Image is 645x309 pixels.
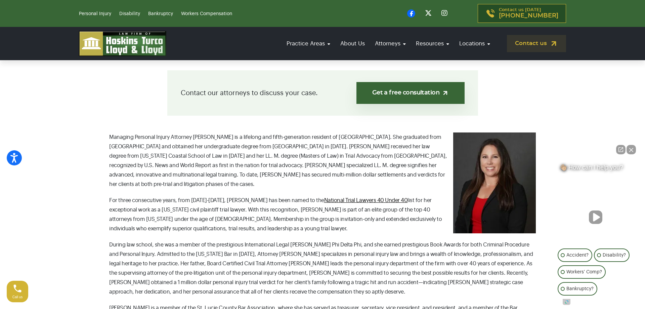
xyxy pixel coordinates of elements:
img: logo [79,31,166,56]
p: Accident? [566,251,589,259]
a: Workers Compensation [181,11,232,16]
a: Resources [413,34,453,53]
a: Personal Injury [79,11,111,16]
p: Disability? [603,251,626,259]
a: About Us [337,34,368,53]
p: For three consecutive years, from [DATE]-[DATE], [PERSON_NAME] has been named to the list for her... [109,196,536,233]
img: arrow-up-right-light.svg [442,89,449,96]
a: Contact us [507,35,566,52]
a: National Trial Lawyers 40 Under 40 [324,198,408,203]
span: [PHONE_NUMBER] [499,12,558,19]
a: Open direct chat [616,145,626,154]
button: Close Intaker Chat Widget [627,145,636,154]
a: Open intaker chat [563,299,570,305]
p: Contact us [DATE] [499,8,558,19]
a: Locations [456,34,493,53]
a: Attorneys [372,34,409,53]
a: Disability [119,11,140,16]
p: Workers' Comp? [566,268,602,276]
p: Bankruptcy? [566,285,594,293]
a: Contact us [DATE][PHONE_NUMBER] [478,4,566,23]
span: Managing Personal Injury Attorney [PERSON_NAME] is a lifelong and fifth-generation resident of [G... [109,134,447,187]
div: Contact our attorneys to discuss your case. [167,70,478,116]
button: Unmute video [589,210,602,224]
a: Get a free consultation [356,82,464,104]
div: 👋🏼 How can I help you? [556,164,635,175]
a: Bankruptcy [148,11,173,16]
p: During law school, she was a member of the prestigious International Legal [PERSON_NAME] Phi Delt... [109,240,536,297]
span: Call us [12,295,23,299]
a: Practice Areas [283,34,334,53]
